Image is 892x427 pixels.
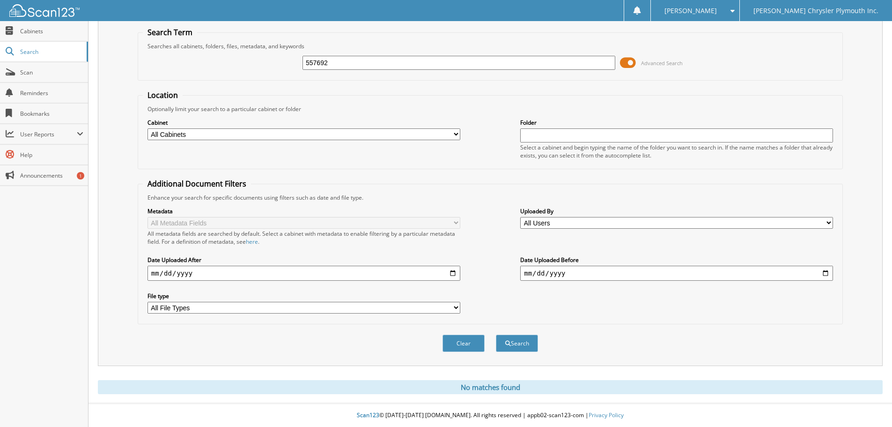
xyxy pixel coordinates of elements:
label: Folder [520,119,833,127]
button: Clear [442,335,485,352]
legend: Additional Document Filters [143,179,251,189]
div: All metadata fields are searched by default. Select a cabinet with metadata to enable filtering b... [147,230,460,246]
div: Optionally limit your search to a particular cabinet or folder [143,105,838,113]
label: Date Uploaded Before [520,256,833,264]
a: here [246,238,258,246]
span: Bookmarks [20,110,83,118]
legend: Search Term [143,27,197,37]
span: Reminders [20,89,83,97]
div: Searches all cabinets, folders, files, metadata, and keywords [143,42,838,50]
div: 1 [77,172,84,180]
div: Select a cabinet and begin typing the name of the folder you want to search in. If the name match... [520,143,833,159]
label: Metadata [147,207,460,215]
span: Scan [20,68,83,76]
span: Cabinets [20,27,83,35]
span: Advanced Search [641,60,683,67]
span: [PERSON_NAME] Chrysler Plymouth Inc. [753,8,878,14]
div: © [DATE]-[DATE] [DOMAIN_NAME]. All rights reserved | appb02-scan123-com | [88,404,892,427]
label: Date Uploaded After [147,256,460,264]
a: Privacy Policy [589,411,624,419]
legend: Location [143,90,183,100]
button: Search [496,335,538,352]
span: Search [20,48,82,56]
label: File type [147,292,460,300]
span: Announcements [20,172,83,180]
span: Scan123 [357,411,379,419]
label: Uploaded By [520,207,833,215]
span: Help [20,151,83,159]
input: end [520,266,833,281]
input: start [147,266,460,281]
div: No matches found [98,380,883,394]
img: scan123-logo-white.svg [9,4,80,17]
div: Enhance your search for specific documents using filters such as date and file type. [143,194,838,202]
span: User Reports [20,130,77,138]
label: Cabinet [147,119,460,127]
span: [PERSON_NAME] [664,8,717,14]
